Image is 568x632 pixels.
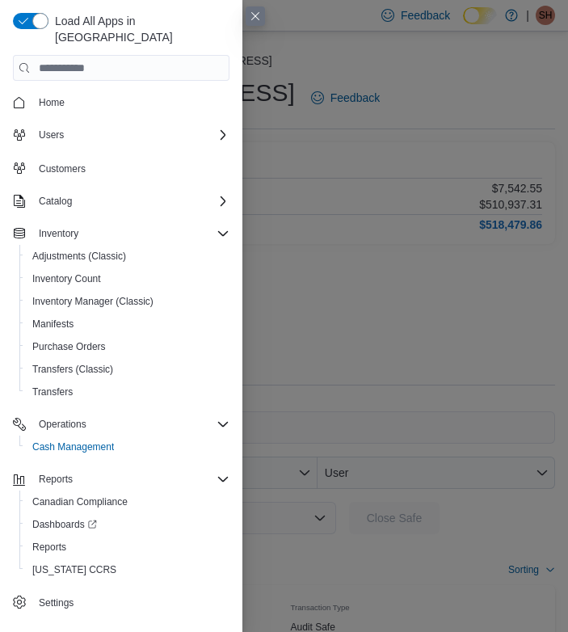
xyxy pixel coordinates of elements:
[19,290,236,313] button: Inventory Manager (Classic)
[39,227,78,240] span: Inventory
[26,269,107,289] a: Inventory Count
[6,413,236,436] button: Operations
[26,246,229,266] span: Adjustments (Classic)
[32,92,229,112] span: Home
[26,492,229,512] span: Canadian Compliance
[32,158,229,178] span: Customers
[26,360,229,379] span: Transfers (Classic)
[19,335,236,358] button: Purchase Orders
[32,470,229,489] span: Reports
[32,192,78,211] button: Catalog
[32,440,114,453] span: Cash Management
[26,560,229,579] span: Washington CCRS
[32,318,74,331] span: Manifests
[32,541,66,554] span: Reports
[32,415,93,434] button: Operations
[32,192,229,211] span: Catalog
[19,245,236,268] button: Adjustments (Classic)
[26,292,160,311] a: Inventory Manager (Classic)
[26,337,112,356] a: Purchase Orders
[26,515,229,534] span: Dashboards
[19,558,236,581] button: [US_STATE] CCRS
[26,382,229,402] span: Transfers
[32,363,113,376] span: Transfers (Classic)
[32,563,116,576] span: [US_STATE] CCRS
[39,162,86,175] span: Customers
[32,495,128,508] span: Canadian Compliance
[19,358,236,381] button: Transfers (Classic)
[26,492,134,512] a: Canadian Compliance
[32,340,106,353] span: Purchase Orders
[13,84,229,617] nav: Complex example
[48,13,229,45] span: Load All Apps in [GEOGRAPHIC_DATA]
[26,360,120,379] a: Transfers (Classic)
[19,436,236,458] button: Cash Management
[39,195,72,208] span: Catalog
[6,124,236,146] button: Users
[6,222,236,245] button: Inventory
[39,129,64,141] span: Users
[19,536,236,558] button: Reports
[26,314,80,334] a: Manifests
[32,593,80,613] a: Settings
[19,268,236,290] button: Inventory Count
[32,224,229,243] span: Inventory
[26,314,229,334] span: Manifests
[39,418,86,431] span: Operations
[26,337,229,356] span: Purchase Orders
[32,250,126,263] span: Adjustments (Classic)
[32,470,79,489] button: Reports
[246,6,265,26] button: Close this dialog
[6,468,236,491] button: Reports
[26,537,73,557] a: Reports
[32,224,85,243] button: Inventory
[32,592,229,613] span: Settings
[26,269,229,289] span: Inventory Count
[39,473,73,486] span: Reports
[26,560,123,579] a: [US_STATE] CCRS
[26,382,79,402] a: Transfers
[32,125,229,145] span: Users
[26,246,133,266] a: Adjustments (Classic)
[19,381,236,403] button: Transfers
[32,93,71,112] a: Home
[19,491,236,513] button: Canadian Compliance
[6,190,236,213] button: Catalog
[6,591,236,614] button: Settings
[26,537,229,557] span: Reports
[32,125,70,145] button: Users
[26,515,103,534] a: Dashboards
[32,518,97,531] span: Dashboards
[32,386,73,398] span: Transfers
[26,437,229,457] span: Cash Management
[19,313,236,335] button: Manifests
[32,295,154,308] span: Inventory Manager (Classic)
[19,513,236,536] a: Dashboards
[32,415,229,434] span: Operations
[39,596,74,609] span: Settings
[39,96,65,109] span: Home
[26,292,229,311] span: Inventory Manager (Classic)
[32,272,101,285] span: Inventory Count
[32,159,92,179] a: Customers
[6,91,236,114] button: Home
[26,437,120,457] a: Cash Management
[6,156,236,179] button: Customers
